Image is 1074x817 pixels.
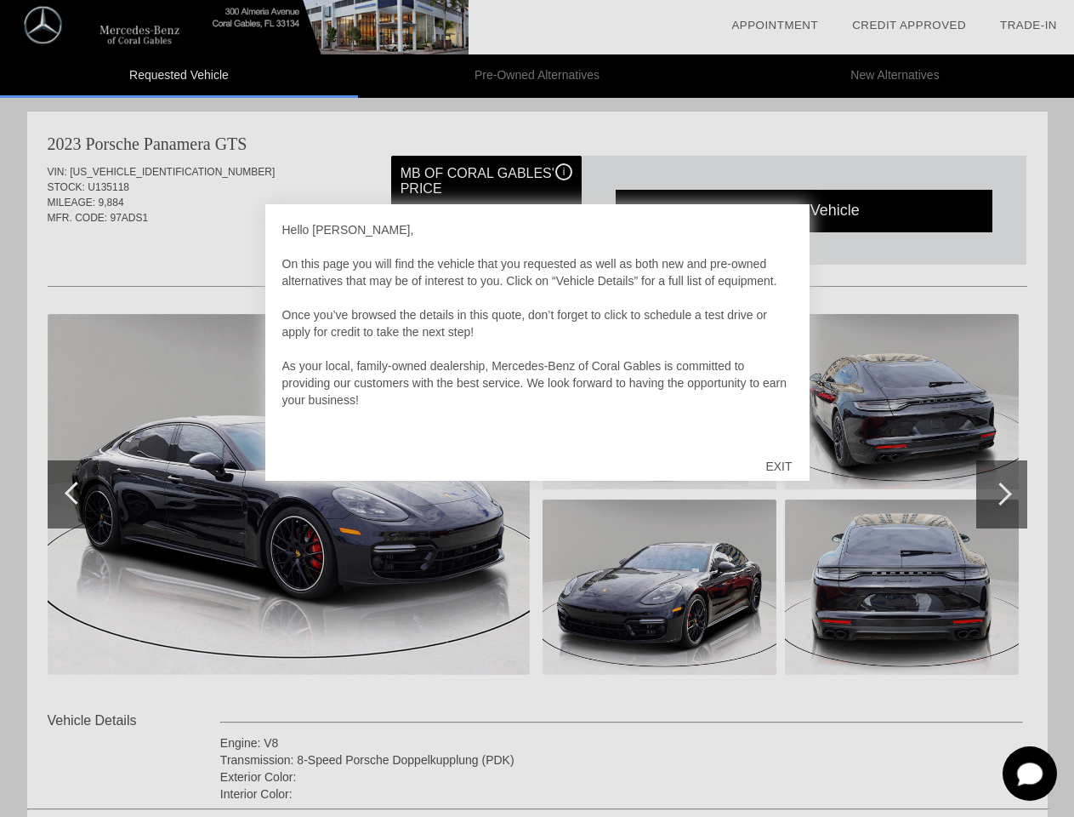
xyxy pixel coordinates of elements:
[748,441,809,492] div: EXIT
[1003,746,1057,801] button: Toggle Chat Window
[1003,746,1057,801] svg: Start Chat
[731,19,818,31] a: Appointment
[852,19,966,31] a: Credit Approved
[1000,19,1057,31] a: Trade-In
[282,221,793,443] div: Hello [PERSON_NAME], On this page you will find the vehicle that you requested as well as both ne...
